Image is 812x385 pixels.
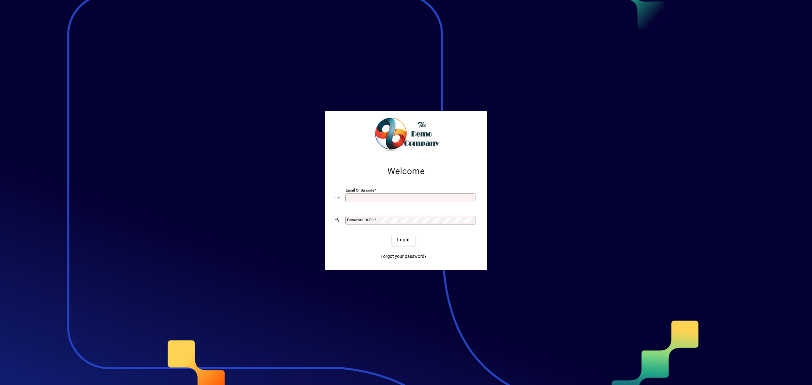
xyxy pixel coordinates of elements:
[347,218,374,222] mat-label: Password or Pin
[378,251,429,262] a: Forgot your password?
[381,253,427,260] span: Forgot your password?
[392,234,415,246] button: Login
[346,188,374,192] mat-label: Email or Barcode
[335,166,477,177] h2: Welcome
[397,237,410,243] span: Login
